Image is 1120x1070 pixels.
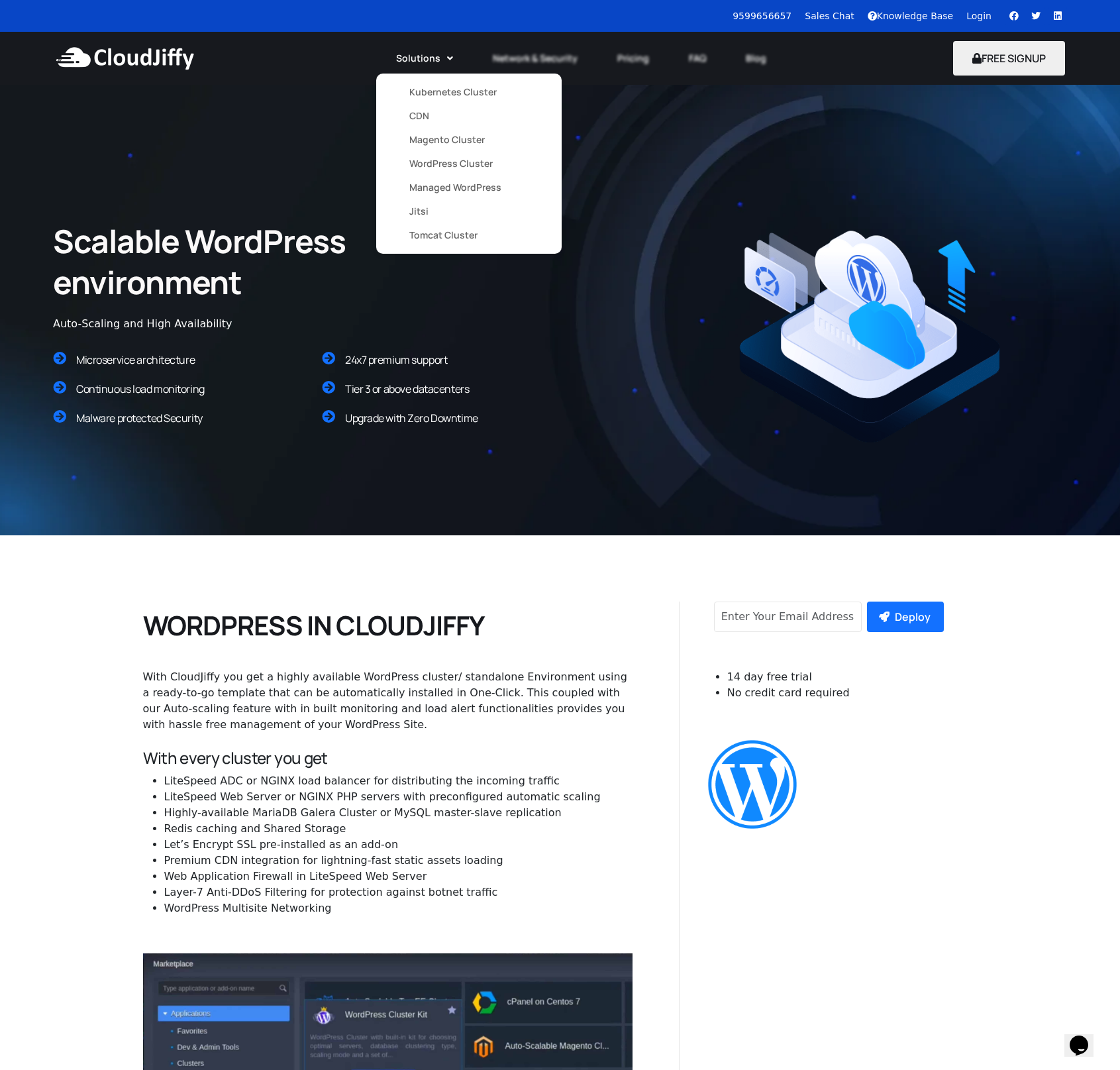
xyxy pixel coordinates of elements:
[597,44,669,73] a: Pricing
[76,382,205,396] span: Continuous load monitoring
[727,685,958,701] li: No credit card required
[53,316,517,332] div: Auto-Scaling and High Availability
[409,128,529,152] a: Magento Cluster
[76,411,203,425] span: Malware protected Security
[164,789,633,805] li: LiteSpeed Web Server or NGINX PHP servers with preconfigured automatic scaling
[714,602,862,632] input: Enter Your Email Address
[727,669,958,685] li: 14 day free trial
[345,382,469,396] span: Tier 3 or above datacenters
[164,805,633,821] li: Highly-available MariaDB Galera Cluster or MySQL master-slave replication
[733,11,791,21] a: 9599656657
[669,44,726,73] a: FAQ
[737,229,1002,445] img: Managed-Wp.png
[726,44,786,73] a: Blog
[143,608,633,643] h2: WORDPRESS IN CLOUDJIFFY
[143,749,633,768] h4: With every cluster you get
[473,44,597,73] a: Network & Security
[805,11,854,21] a: Sales Chat
[409,80,529,104] a: Kubernetes Cluster
[164,837,633,853] li: Let’s Encrypt SSL pre-installed as an add-on
[376,44,473,73] a: Solutions
[345,352,447,367] span: 24x7 premium support
[706,738,799,831] img: Wordpress_Image.png
[409,223,529,247] a: Tomcat Cluster
[966,11,992,21] a: Login
[164,821,633,837] li: Redis caching and Shared Storage
[409,152,529,176] a: WordPress Cluster
[867,602,944,632] button: Deploy
[53,221,438,303] h2: Scalable WordPress environment
[76,352,195,367] span: Microservice architecture
[345,411,478,425] span: Upgrade with Zero Downtime
[164,884,633,900] li: Layer-7 Anti-DDoS Filtering for protection against botnet traffic
[164,900,633,916] li: WordPress Multisite Networking
[164,773,633,789] li: LiteSpeed ADC or NGINX load balancer for distributing the incoming traffic
[143,669,633,916] div: With CloudJiffy you get a highly available WordPress cluster/ standalone Environment using a read...
[164,853,633,869] li: Premium CDN integration for lightning-fast static assets loading
[1064,1017,1107,1057] iframe: chat widget
[409,104,529,128] a: CDN
[953,41,1065,76] button: FREE SIGNUP
[409,199,529,223] a: Jitsi
[164,869,633,884] li: Web Application Firewall in LiteSpeed Web Server
[868,11,954,21] a: Knowledge Base
[409,176,529,199] a: Managed WordPress
[953,51,1065,66] a: FREE SIGNUP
